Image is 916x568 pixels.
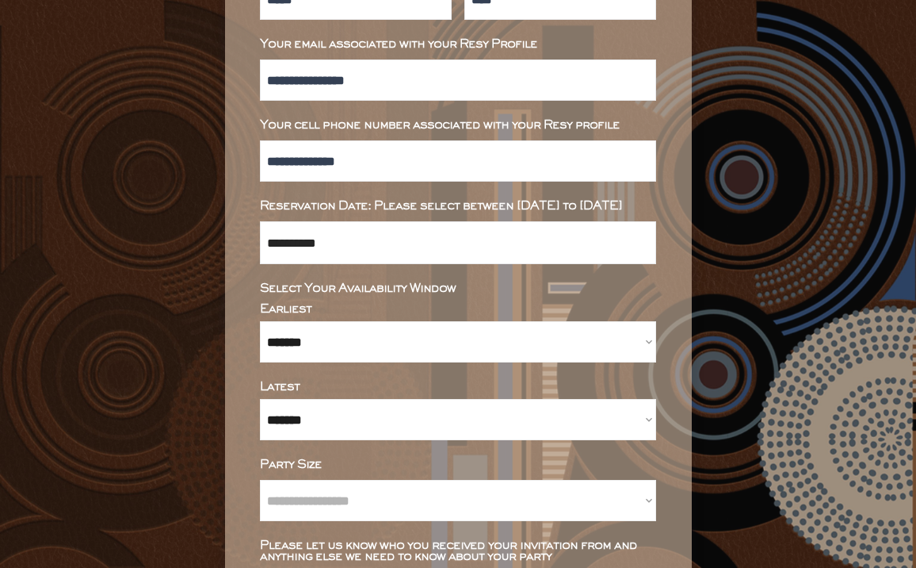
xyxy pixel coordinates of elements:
div: Party Size [260,459,656,470]
div: Latest [260,382,656,393]
div: Select Your Availability Window [260,283,656,294]
div: Please let us know who you received your invitation from and anything else we need to know about ... [260,540,656,562]
div: Reservation Date: Please select between [DATE] to [DATE] [260,201,656,212]
div: Your cell phone number associated with your Resy profile [260,120,656,131]
div: Earliest [260,304,656,315]
div: Your email associated with your Resy Profile [260,39,656,50]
